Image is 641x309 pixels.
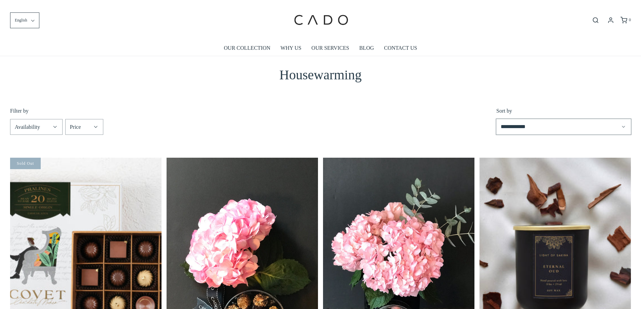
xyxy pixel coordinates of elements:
[281,40,301,56] a: WHY US
[15,123,40,131] span: Availability
[10,66,631,84] h2: Housewarming
[10,108,486,114] p: Filter by
[629,17,631,22] span: 0
[10,12,39,28] button: English
[359,40,374,56] a: BLOG
[224,40,270,56] a: OUR COLLECTION
[620,17,631,24] a: 0
[292,5,349,35] img: cadogifting
[384,40,417,56] a: CONTACT US
[590,16,602,24] button: Open search bar
[70,123,81,131] span: Price
[10,119,62,134] summary: Availability
[496,108,631,114] label: Sort by
[15,17,27,24] span: English
[66,119,103,134] summary: Price
[312,40,349,56] a: OUR SERVICES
